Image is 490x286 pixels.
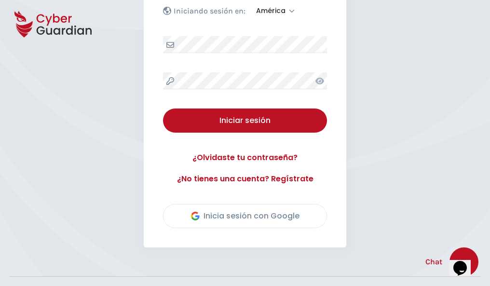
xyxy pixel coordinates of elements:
a: ¿Olvidaste tu contraseña? [163,152,327,163]
a: ¿No tienes una cuenta? Regístrate [163,173,327,185]
div: Iniciar sesión [170,115,320,126]
button: Inicia sesión con Google [163,204,327,228]
span: Chat [425,256,442,268]
iframe: chat widget [449,247,480,276]
button: Iniciar sesión [163,109,327,133]
div: Inicia sesión con Google [191,210,299,222]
